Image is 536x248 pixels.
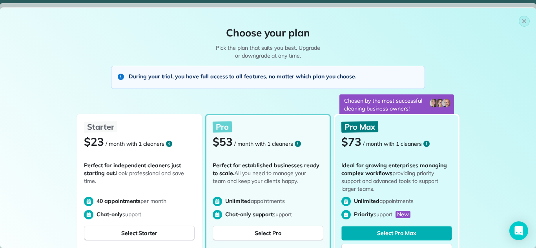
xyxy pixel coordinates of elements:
[226,26,310,39] span: Choose your plan
[97,197,195,205] p: per month
[84,135,104,148] span: $23
[354,197,452,205] p: appointments
[341,161,449,193] p: providing priority support and advanced tools to support larger teams.
[354,210,452,218] p: support
[345,122,375,132] span: Pro Max
[341,162,447,177] span: Ideal for growing enterprises managing complex workflows
[213,162,319,177] span: Perfect for established businesses ready to scale.
[97,211,122,218] span: Chat-only
[225,197,251,205] span: Unlimited
[84,226,195,241] button: Select Starter
[216,122,229,132] span: Pro
[339,95,429,114] p: Chosen by the most successful cleaning business owners!
[363,140,422,147] span: / month with 1 cleaners
[341,226,452,241] button: Select Pro Max
[225,211,273,218] span: Chat-only support
[295,141,301,147] svg: Open more information
[166,141,172,147] svg: Open more information
[225,210,323,218] p: support
[213,226,323,241] button: Select Pro
[213,161,320,193] p: All you need to manage your team and keep your clients happy.
[84,162,181,177] span: Perfect for independent cleaners just starting out.
[84,161,191,193] p: Look professional and save time.
[225,197,323,205] p: appointments
[234,140,293,147] span: / month with 1 cleaners
[354,197,379,205] span: Unlimited
[87,122,114,132] span: Starter
[121,229,157,237] span: Select Starter
[396,211,410,218] span: New
[215,44,321,60] p: Pick the plan that suits you best. Upgrade or downgrade at any time.
[429,98,451,108] img: owner-avatars-BtWPanXn.png
[255,229,281,237] span: Select Pro
[377,229,416,237] span: Select Pro Max
[354,211,374,218] span: Priority
[97,197,140,205] span: 40 appointments
[97,210,195,218] p: support
[129,72,356,80] span: During your trial, you have full access to all features, no matter which plan you choose.
[213,135,233,148] span: $53
[106,140,164,147] span: / month with 1 cleaners
[423,141,430,147] svg: Open more information
[341,135,361,148] span: $73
